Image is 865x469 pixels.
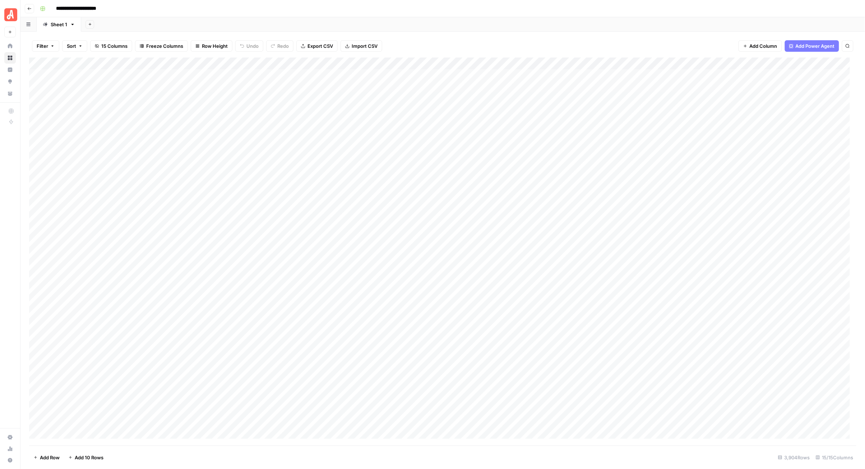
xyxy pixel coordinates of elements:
[101,42,128,50] span: 15 Columns
[235,40,263,52] button: Undo
[4,88,16,99] a: Your Data
[51,21,67,28] div: Sheet 1
[4,76,16,87] a: Opportunities
[4,6,16,24] button: Workspace: Angi
[135,40,188,52] button: Freeze Columns
[750,42,777,50] span: Add Column
[341,40,382,52] button: Import CSV
[146,42,183,50] span: Freeze Columns
[62,40,87,52] button: Sort
[4,455,16,466] button: Help + Support
[75,454,103,461] span: Add 10 Rows
[796,42,835,50] span: Add Power Agent
[307,42,333,50] span: Export CSV
[4,64,16,75] a: Insights
[4,8,17,21] img: Angi Logo
[40,454,60,461] span: Add Row
[29,452,64,463] button: Add Row
[64,452,108,463] button: Add 10 Rows
[277,42,289,50] span: Redo
[37,42,48,50] span: Filter
[4,443,16,455] a: Usage
[352,42,378,50] span: Import CSV
[32,40,59,52] button: Filter
[202,42,228,50] span: Row Height
[191,40,232,52] button: Row Height
[246,42,259,50] span: Undo
[4,52,16,64] a: Browse
[67,42,76,50] span: Sort
[775,452,813,463] div: 3,904 Rows
[4,432,16,443] a: Settings
[266,40,293,52] button: Redo
[785,40,839,52] button: Add Power Agent
[37,17,81,32] a: Sheet 1
[4,40,16,52] a: Home
[739,40,782,52] button: Add Column
[296,40,338,52] button: Export CSV
[90,40,132,52] button: 15 Columns
[813,452,856,463] div: 15/15 Columns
